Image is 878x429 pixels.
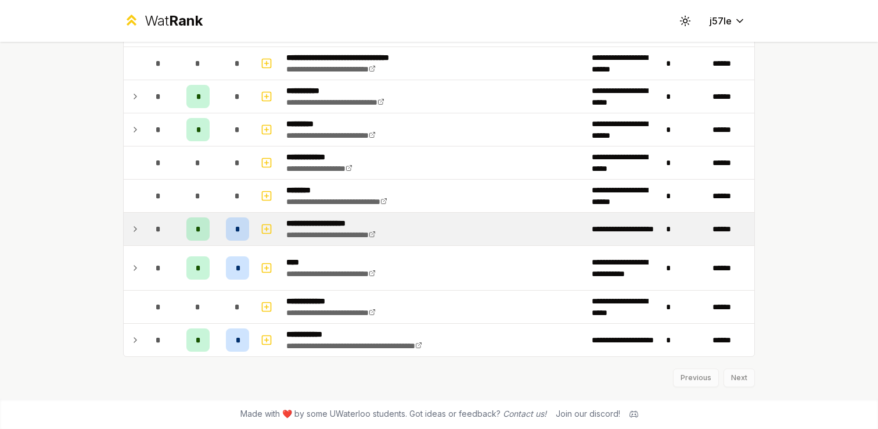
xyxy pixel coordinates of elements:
button: j57le [700,10,755,31]
span: Made with ❤️ by some UWaterloo students. Got ideas or feedback? [240,408,546,420]
a: WatRank [123,12,203,30]
div: Wat [145,12,203,30]
span: j57le [710,14,732,28]
span: Rank [169,12,203,29]
a: Contact us! [503,409,546,419]
div: Join our discord! [556,408,620,420]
